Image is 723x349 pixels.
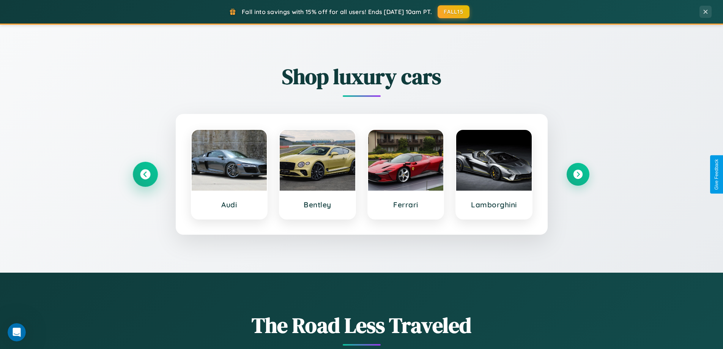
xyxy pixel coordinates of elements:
[464,200,524,209] h3: Lamborghini
[376,200,436,209] h3: Ferrari
[438,5,469,18] button: FALL15
[8,323,26,341] iframe: Intercom live chat
[242,8,432,16] span: Fall into savings with 15% off for all users! Ends [DATE] 10am PT.
[287,200,348,209] h3: Bentley
[134,311,589,340] h1: The Road Less Traveled
[714,159,719,190] div: Give Feedback
[199,200,260,209] h3: Audi
[134,62,589,91] h2: Shop luxury cars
